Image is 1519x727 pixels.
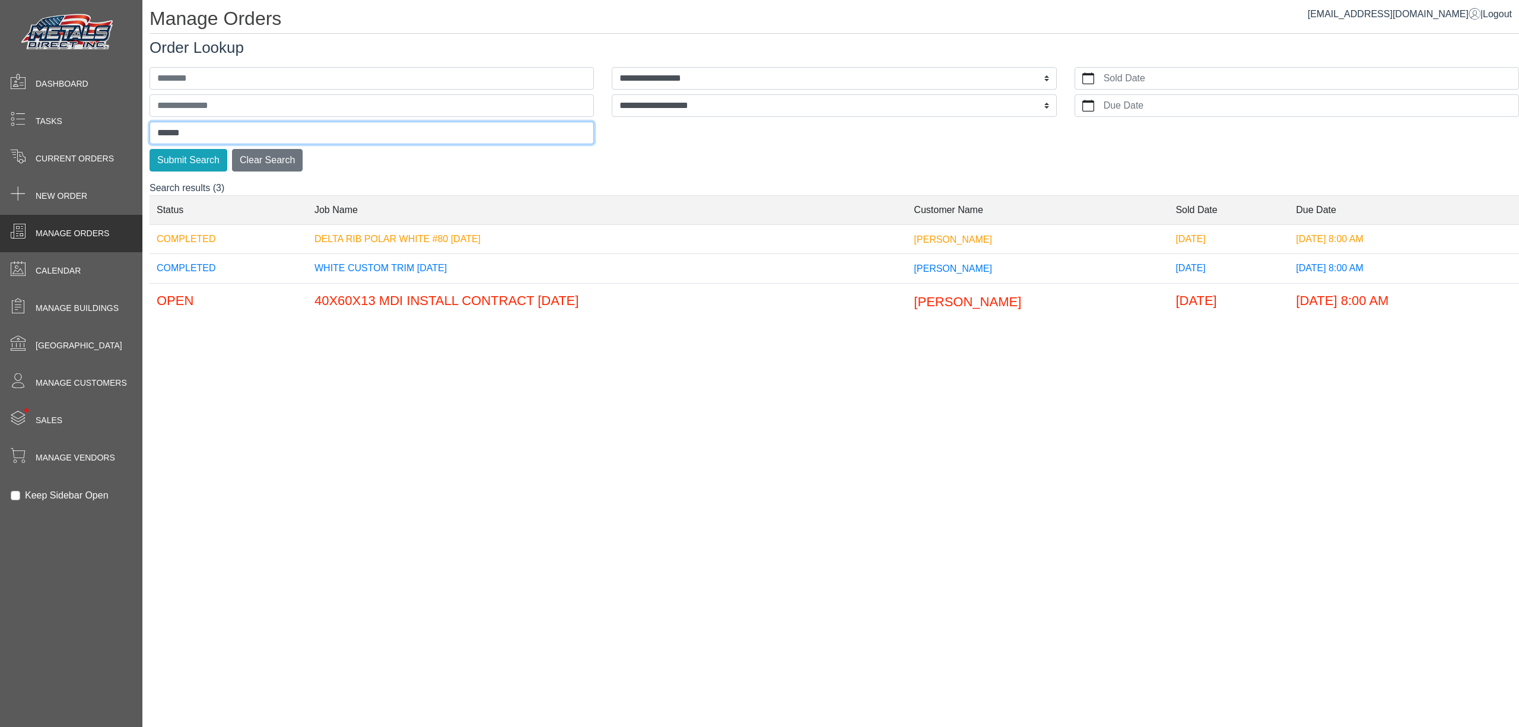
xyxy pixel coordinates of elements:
span: [PERSON_NAME] [914,294,1021,309]
button: Clear Search [232,149,303,172]
span: Calendar [36,265,81,277]
div: | [1308,7,1512,21]
span: • [11,391,42,430]
label: Sold Date [1101,68,1518,89]
label: Due Date [1101,95,1518,116]
td: [DATE] [1168,254,1289,284]
div: Search results (3) [150,181,1519,328]
span: Manage Vendors [36,452,115,464]
span: Current Orders [36,153,114,165]
span: Dashboard [36,78,88,90]
span: [PERSON_NAME] [914,264,992,274]
span: Logout [1483,9,1512,19]
span: Sales [36,414,62,427]
svg: calendar [1082,100,1094,112]
span: Manage Customers [36,377,127,389]
td: COMPLETED [150,254,307,284]
td: 40X60X13 MDI INSTALL CONTRACT [DATE] [307,284,907,319]
td: Sold Date [1168,195,1289,224]
button: calendar [1075,68,1101,89]
td: DELTA RIB POLAR WHITE #80 [DATE] [307,224,907,254]
button: Submit Search [150,149,227,172]
span: Manage Orders [36,227,109,240]
span: New Order [36,190,87,202]
span: Tasks [36,115,62,128]
td: [DATE] [1168,284,1289,319]
td: Status [150,195,307,224]
td: [DATE] [1168,224,1289,254]
img: Metals Direct Inc Logo [18,11,119,55]
td: [DATE] 8:00 AM [1289,224,1519,254]
td: Job Name [307,195,907,224]
h3: Order Lookup [150,39,1519,57]
td: OPEN [150,284,307,319]
span: [PERSON_NAME] [914,234,992,244]
td: Customer Name [907,195,1168,224]
td: Due Date [1289,195,1519,224]
td: [DATE] 8:00 AM [1289,254,1519,284]
td: [DATE] 8:00 AM [1289,284,1519,319]
td: COMPLETED [150,224,307,254]
span: [GEOGRAPHIC_DATA] [36,339,122,352]
label: Keep Sidebar Open [25,488,109,503]
span: Manage Buildings [36,302,119,315]
button: calendar [1075,95,1101,116]
td: WHITE CUSTOM TRIM [DATE] [307,254,907,284]
a: [EMAIL_ADDRESS][DOMAIN_NAME] [1308,9,1480,19]
svg: calendar [1082,72,1094,84]
h1: Manage Orders [150,7,1519,34]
